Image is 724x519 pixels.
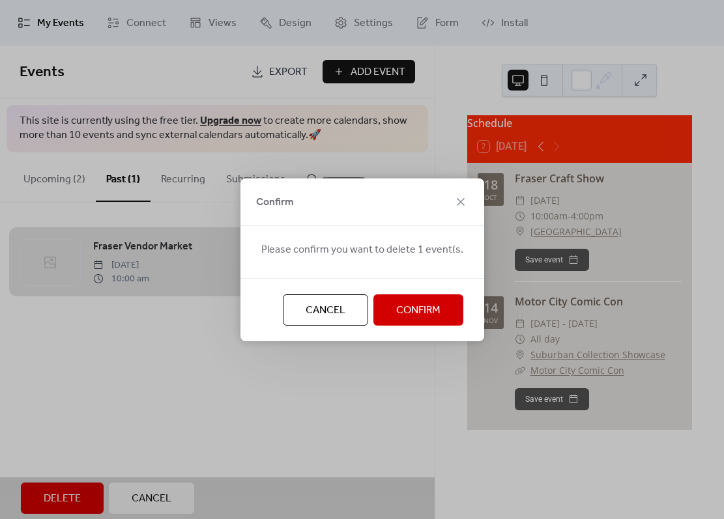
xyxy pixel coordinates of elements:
[306,303,345,318] span: Cancel
[373,294,463,326] button: Confirm
[283,294,368,326] button: Cancel
[396,303,441,318] span: Confirm
[256,195,294,210] span: Confirm
[261,242,463,258] span: Please confirm you want to delete 1 event(s.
